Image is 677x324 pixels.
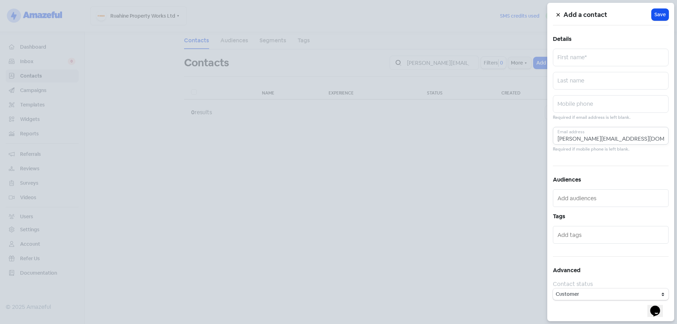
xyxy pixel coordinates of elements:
[553,280,669,288] div: Contact status
[553,211,669,222] h5: Tags
[563,10,652,20] h5: Add a contact
[557,229,665,240] input: Add tags
[553,114,630,121] small: Required if email address is left blank.
[553,72,669,90] input: Last name
[553,127,669,145] input: Email address
[553,146,629,153] small: Required if mobile phone is left blank.
[553,34,669,44] h5: Details
[553,175,669,185] h5: Audiences
[654,11,666,18] span: Save
[652,9,669,20] button: Save
[553,49,669,66] input: First name
[553,95,669,113] input: Mobile phone
[553,265,669,276] h5: Advanced
[647,296,670,317] iframe: chat widget
[557,192,665,204] input: Add audiences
